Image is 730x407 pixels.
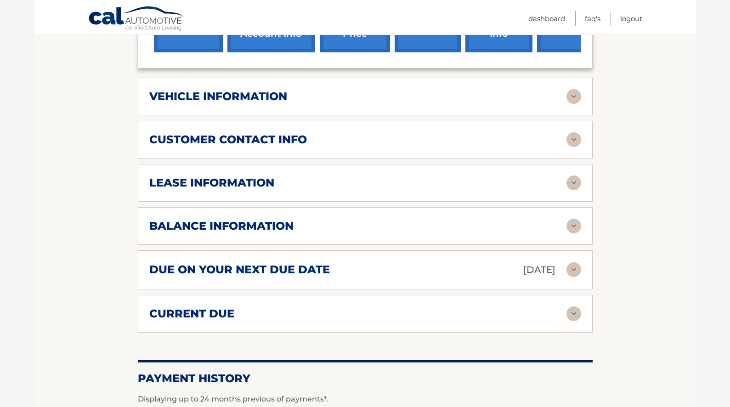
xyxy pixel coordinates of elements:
h2: due on your next due date [149,263,330,277]
img: accordion-rest.svg [566,219,581,233]
p: Displaying up to 24 months previous of payments*. [138,394,593,405]
img: accordion-rest.svg [566,175,581,190]
h2: current due [149,307,234,321]
img: accordion-rest.svg [566,262,581,277]
h2: vehicle information [149,90,287,103]
a: Cal Automotive [88,6,185,33]
h2: Payment History [138,372,593,385]
img: accordion-rest.svg [566,306,581,321]
a: Dashboard [528,11,565,26]
h2: customer contact info [149,133,307,147]
a: Logout [620,11,642,26]
img: accordion-rest.svg [566,132,581,147]
h2: balance information [149,219,294,233]
p: [DATE] [523,262,555,278]
a: FAQ's [585,11,600,26]
img: accordion-rest.svg [566,89,581,104]
h2: lease information [149,176,274,190]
